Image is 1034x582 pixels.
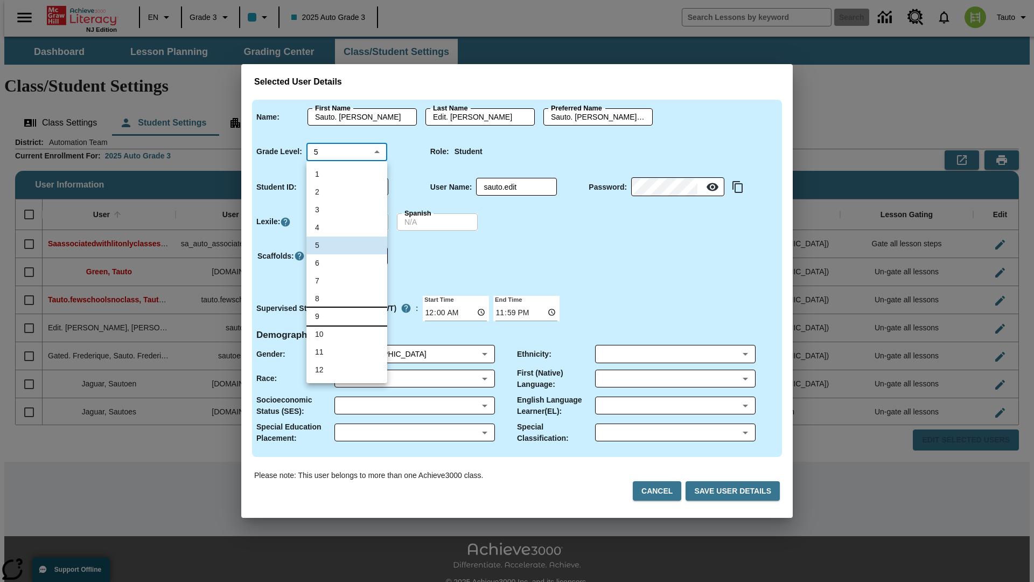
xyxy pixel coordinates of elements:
li: 2 [306,183,387,201]
li: 6 [306,254,387,272]
li: 10 [306,325,387,343]
li: 3 [306,201,387,219]
li: 8 [306,290,387,308]
li: 5 [306,237,387,254]
li: 9 [306,308,387,325]
li: 1 [306,165,387,183]
li: 12 [306,361,387,379]
li: 11 [306,343,387,361]
li: 7 [306,272,387,290]
li: 4 [306,219,387,237]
